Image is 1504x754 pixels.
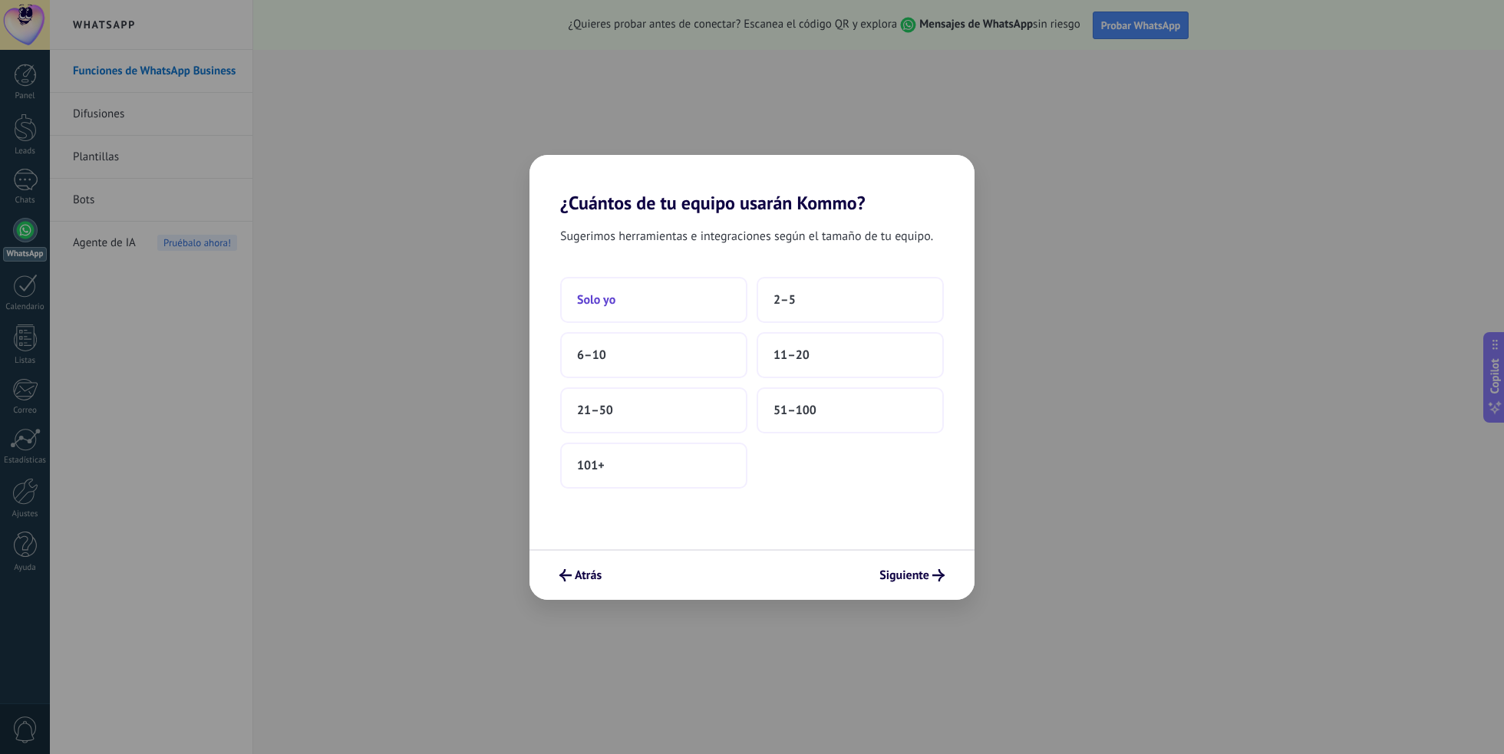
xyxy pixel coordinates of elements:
[560,277,747,323] button: Solo yo
[872,562,952,588] button: Siguiente
[529,155,975,214] h2: ¿Cuántos de tu equipo usarán Kommo?
[577,403,613,418] span: 21–50
[879,570,929,581] span: Siguiente
[560,226,933,246] span: Sugerimos herramientas e integraciones según el tamaño de tu equipo.
[560,332,747,378] button: 6–10
[560,387,747,433] button: 21–50
[577,347,606,363] span: 6–10
[773,347,810,363] span: 11–20
[552,562,609,588] button: Atrás
[757,387,944,433] button: 51–100
[577,292,615,308] span: Solo yo
[575,570,602,581] span: Atrás
[773,292,796,308] span: 2–5
[560,443,747,489] button: 101+
[773,403,816,418] span: 51–100
[757,277,944,323] button: 2–5
[757,332,944,378] button: 11–20
[577,458,605,473] span: 101+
